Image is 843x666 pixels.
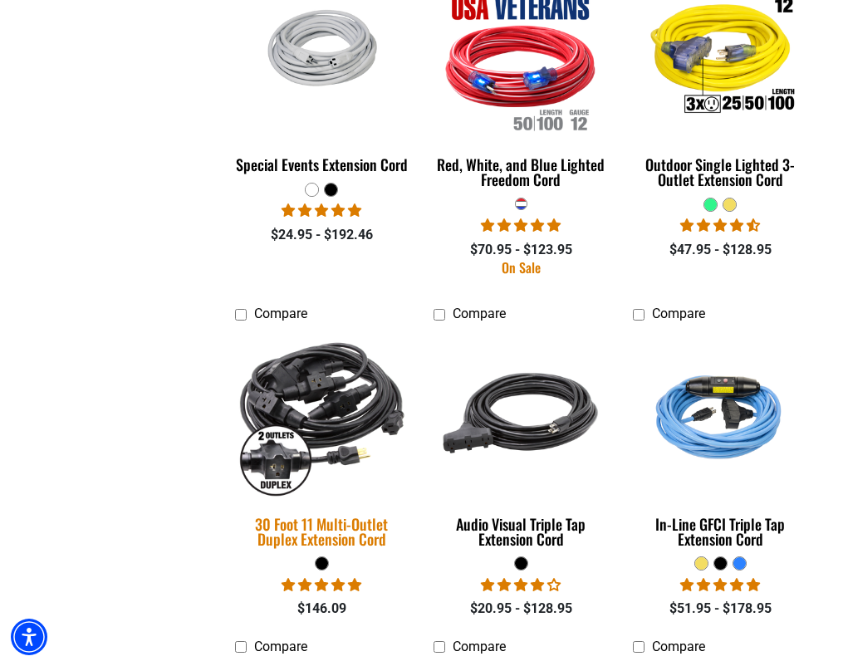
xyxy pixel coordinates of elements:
[434,517,608,546] div: Audio Visual Triple Tap Extension Cord
[223,324,422,503] img: black
[11,619,47,655] div: Accessibility Menu
[254,306,307,321] span: Compare
[434,261,608,274] div: On Sale
[633,331,807,556] a: Light Blue In-Line GFCI Triple Tap Extension Cord
[235,331,409,556] a: black 30 Foot 11 Multi-Outlet Duplex Extension Cord
[235,517,409,546] div: 30 Foot 11 Multi-Outlet Duplex Extension Cord
[434,331,608,556] a: black Audio Visual Triple Tap Extension Cord
[235,599,409,619] div: $146.09
[630,333,810,494] img: Light Blue
[652,306,705,321] span: Compare
[481,577,561,593] span: 3.75 stars
[680,577,760,593] span: 5.00 stars
[633,599,807,619] div: $51.95 - $178.95
[431,333,610,494] img: black
[282,577,361,593] span: 5.00 stars
[434,240,608,260] div: $70.95 - $123.95
[453,306,506,321] span: Compare
[633,517,807,546] div: In-Line GFCI Triple Tap Extension Cord
[282,203,361,218] span: 5.00 stars
[434,599,608,619] div: $20.95 - $128.95
[633,157,807,187] div: Outdoor Single Lighted 3-Outlet Extension Cord
[680,218,760,233] span: 4.64 stars
[434,157,608,187] div: Red, White, and Blue Lighted Freedom Cord
[235,225,409,245] div: $24.95 - $192.46
[254,639,307,654] span: Compare
[235,157,409,172] div: Special Events Extension Cord
[652,639,705,654] span: Compare
[481,218,561,233] span: 4.95 stars
[453,639,506,654] span: Compare
[633,240,807,260] div: $47.95 - $128.95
